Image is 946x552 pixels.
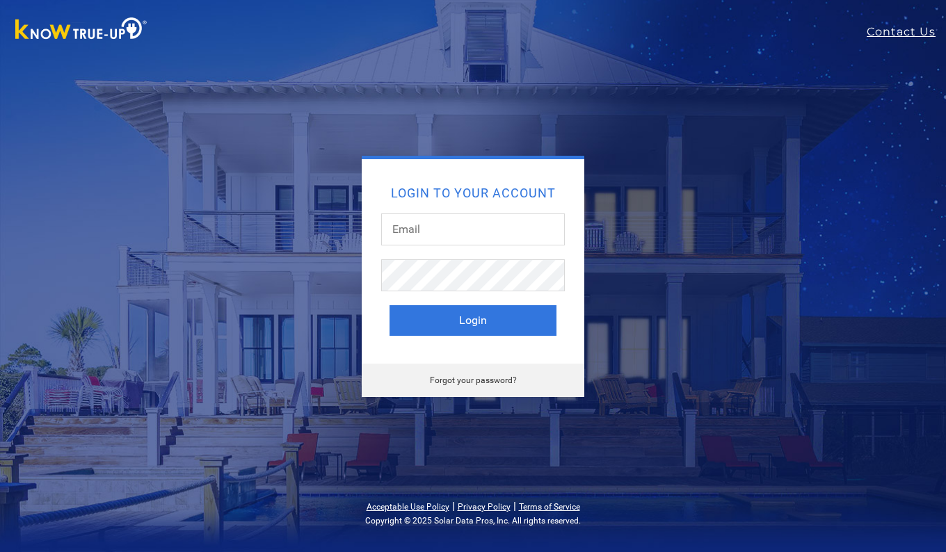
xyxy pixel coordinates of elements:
a: Privacy Policy [458,502,511,512]
button: Login [390,305,556,336]
a: Contact Us [867,24,946,40]
h2: Login to your account [390,187,556,200]
span: | [513,499,516,512]
img: Know True-Up [8,15,154,46]
a: Acceptable Use Policy [367,502,449,512]
a: Terms of Service [519,502,580,512]
a: Forgot your password? [430,375,517,385]
input: Email [381,213,565,245]
span: | [452,499,455,512]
